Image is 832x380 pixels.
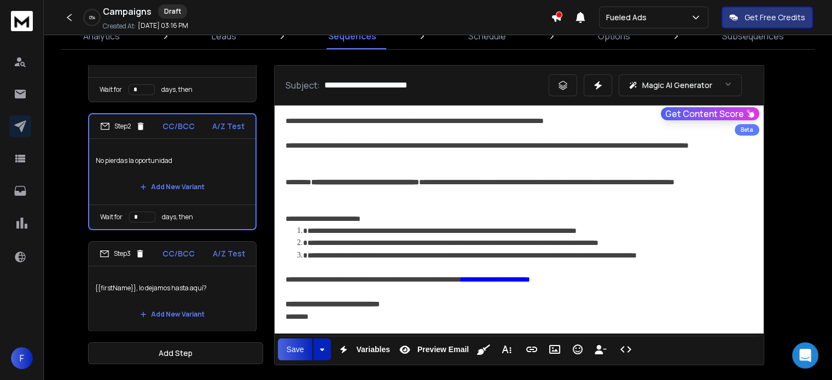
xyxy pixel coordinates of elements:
[131,303,213,325] button: Add New Variant
[88,241,257,332] li: Step3CC/BCCA/Z Test{{firstName}}, lo dejamos hasta aquí?Add New Variant
[792,342,818,369] div: Open Intercom Messenger
[162,248,195,259] p: CC/BCC
[11,347,33,369] button: F
[278,338,313,360] button: Save
[162,213,193,221] p: days, then
[103,5,152,18] h1: Campaigns
[473,338,494,360] button: Clean HTML
[95,273,249,303] p: {{firstName}}, lo dejamos hasta aquí?
[328,30,376,43] p: Sequences
[744,12,805,23] p: Get Free Credits
[161,85,193,94] p: days, then
[722,30,784,43] p: Subsequences
[103,22,136,31] p: Created At:
[521,338,542,360] button: Insert Link (Ctrl+K)
[394,338,471,360] button: Preview Email
[131,176,213,198] button: Add New Variant
[615,338,636,360] button: Code View
[158,4,187,19] div: Draft
[100,213,123,221] p: Wait for
[96,145,249,176] p: No pierdas la oportunidad
[722,7,813,28] button: Get Free Credits
[162,121,195,132] p: CC/BCC
[567,338,588,360] button: Emoticons
[333,338,392,360] button: Variables
[642,80,712,91] p: Magic AI Generator
[462,23,513,49] a: Schedule
[415,345,471,354] span: Preview Email
[138,21,188,30] p: [DATE] 03:16 PM
[598,30,630,43] p: Options
[661,107,759,120] button: Get Content Score
[83,30,120,43] p: Analytics
[286,79,320,92] p: Subject:
[205,23,243,49] a: Leads
[100,249,145,259] div: Step 3
[100,85,122,94] p: Wait for
[88,113,257,230] li: Step2CC/BCCA/Z TestNo pierdas la oportunidadAdd New VariantWait fordays, then
[590,338,611,360] button: Insert Unsubscribe Link
[212,121,245,132] p: A/Z Test
[77,23,126,49] a: Analytics
[88,342,263,364] button: Add Step
[212,30,236,43] p: Leads
[468,30,506,43] p: Schedule
[496,338,517,360] button: More Text
[715,23,790,49] a: Subsequences
[735,124,759,136] div: Beta
[619,74,742,96] button: Magic AI Generator
[213,248,245,259] p: A/Z Test
[100,121,146,131] div: Step 2
[591,23,637,49] a: Options
[89,14,95,21] p: 0 %
[354,345,392,354] span: Variables
[606,12,651,23] p: Fueled Ads
[11,11,33,31] img: logo
[544,338,565,360] button: Insert Image (Ctrl+P)
[322,23,383,49] a: Sequences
